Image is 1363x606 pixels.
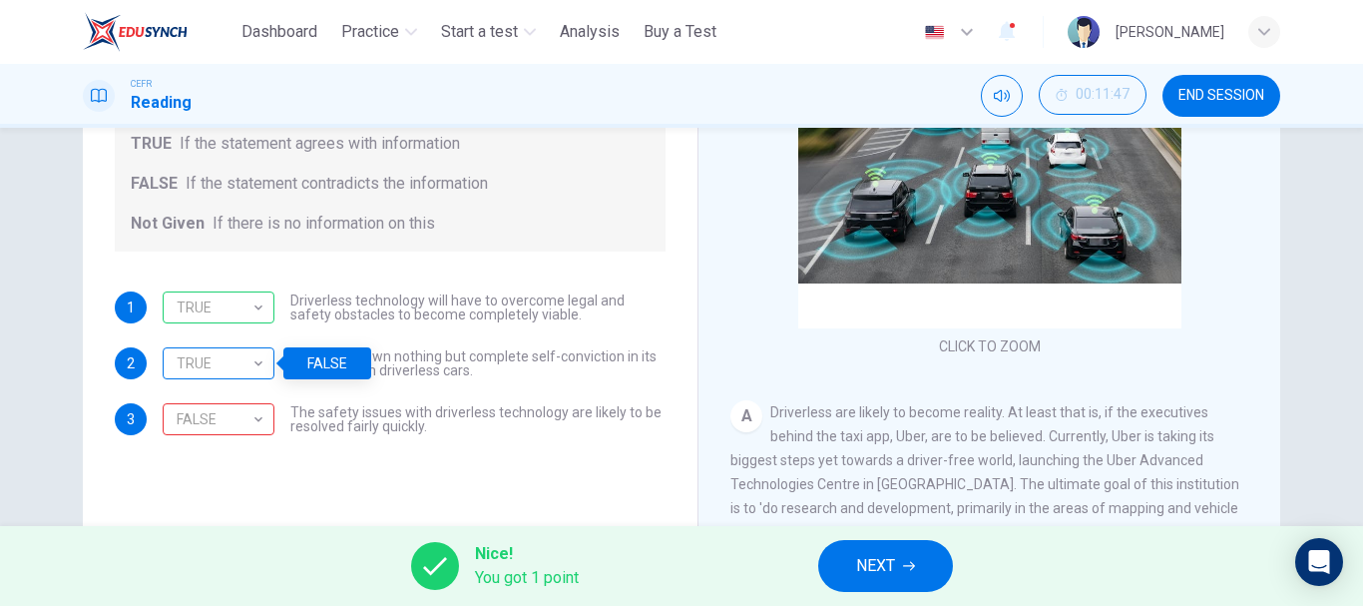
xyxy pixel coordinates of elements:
div: Mute [981,75,1023,117]
a: ELTC logo [83,12,233,52]
img: ELTC logo [83,12,188,52]
div: TRUE [163,335,267,392]
div: TRUE [163,280,267,336]
div: TRUE [163,292,274,323]
span: Dashboard [241,20,317,44]
div: FALSE [163,391,267,448]
button: NEXT [818,540,953,592]
span: Start a test [441,20,518,44]
span: Buy a Test [644,20,716,44]
span: 1 [127,301,135,314]
div: Not Given [163,403,274,435]
span: Practice [341,20,399,44]
span: Uber has shown nothing but complete self-conviction in its investment in driverless cars. [290,349,666,377]
span: CEFR [131,77,152,91]
span: If there is no information on this [213,212,435,236]
span: Nice! [475,542,579,566]
span: Analysis [560,20,620,44]
button: Buy a Test [636,14,724,50]
span: The safety issues with driverless technology are likely to be resolved fairly quickly. [290,405,666,433]
button: Practice [333,14,425,50]
span: If the statement contradicts the information [186,172,488,196]
span: 3 [127,412,135,426]
img: Profile picture [1068,16,1100,48]
span: Driverless are likely to become reality. At least that is, if the executives behind the taxi app,... [730,404,1239,540]
span: NEXT [856,552,895,580]
div: FALSE [163,347,274,379]
div: A [730,400,762,432]
span: Not Given [131,212,205,236]
span: 00:11:47 [1076,87,1130,103]
button: Analysis [552,14,628,50]
span: END SESSION [1178,88,1264,104]
button: END SESSION [1162,75,1280,117]
span: FALSE [131,172,178,196]
span: Driverless technology will have to overcome legal and safety obstacles to become completely viable. [290,294,666,321]
div: [PERSON_NAME] [1116,20,1224,44]
button: Dashboard [233,14,325,50]
button: Start a test [433,14,544,50]
button: 00:11:47 [1039,75,1146,115]
span: TRUE [131,132,172,156]
div: FALSE [283,347,371,379]
div: Hide [1039,75,1146,117]
div: Open Intercom Messenger [1295,538,1343,586]
h1: Reading [131,91,192,115]
span: If the statement agrees with information [180,132,460,156]
span: You got 1 point [475,566,579,590]
img: en [922,25,947,40]
span: 2 [127,356,135,370]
